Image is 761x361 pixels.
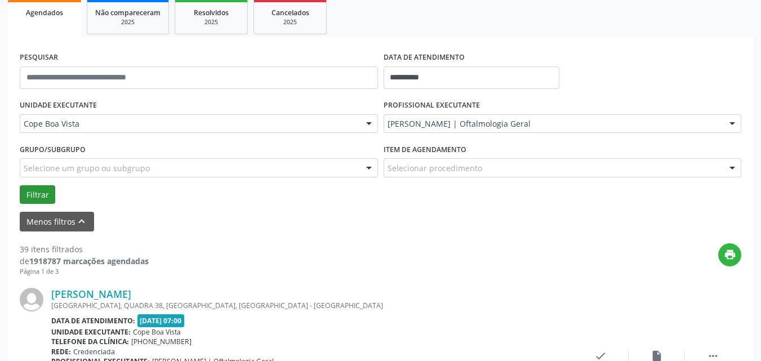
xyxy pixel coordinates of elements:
[20,212,94,231] button: Menos filtroskeyboard_arrow_up
[20,243,149,255] div: 39 itens filtrados
[24,162,150,174] span: Selecione um grupo ou subgrupo
[73,347,115,356] span: Credenciada
[20,97,97,114] label: UNIDADE EXECUTANTE
[51,316,135,326] b: Data de atendimento:
[24,118,355,130] span: Cope Boa Vista
[20,288,43,311] img: img
[20,267,149,277] div: Página 1 de 3
[29,256,149,266] strong: 1918787 marcações agendadas
[724,248,736,261] i: print
[194,8,229,17] span: Resolvidos
[384,49,465,66] label: DATA DE ATENDIMENTO
[20,185,55,204] button: Filtrar
[384,97,480,114] label: PROFISSIONAL EXECUTANTE
[51,301,572,310] div: [GEOGRAPHIC_DATA], QUADRA 38, [GEOGRAPHIC_DATA], [GEOGRAPHIC_DATA] - [GEOGRAPHIC_DATA]
[388,118,719,130] span: [PERSON_NAME] | Oftalmologia Geral
[133,327,181,337] span: Cope Boa Vista
[718,243,741,266] button: print
[20,141,86,158] label: Grupo/Subgrupo
[272,8,309,17] span: Cancelados
[384,141,466,158] label: Item de agendamento
[51,337,129,346] b: Telefone da clínica:
[183,18,239,26] div: 2025
[95,8,161,17] span: Não compareceram
[20,255,149,267] div: de
[51,347,71,356] b: Rede:
[26,8,63,17] span: Agendados
[51,327,131,337] b: Unidade executante:
[75,215,88,228] i: keyboard_arrow_up
[95,18,161,26] div: 2025
[137,314,185,327] span: [DATE] 07:00
[131,337,192,346] span: [PHONE_NUMBER]
[20,49,58,66] label: PESQUISAR
[51,288,131,300] a: [PERSON_NAME]
[388,162,482,174] span: Selecionar procedimento
[262,18,318,26] div: 2025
